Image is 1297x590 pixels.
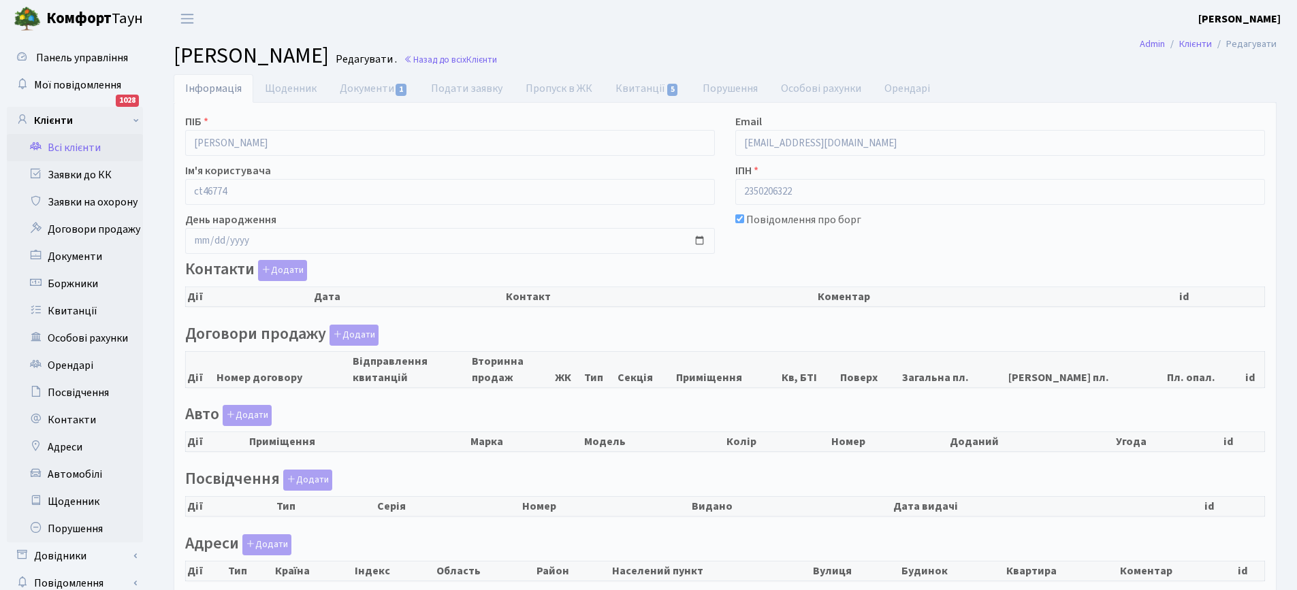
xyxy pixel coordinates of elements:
th: Номер договору [215,351,351,387]
span: 1 [396,84,406,96]
th: Вулиця [812,561,900,580]
th: Приміщення [248,432,469,452]
a: Орендарі [7,352,143,379]
a: Щоденник [7,488,143,515]
a: Всі клієнти [7,134,143,161]
a: Договори продажу [7,216,143,243]
img: logo.png [14,5,41,33]
th: Загальна пл. [901,351,1008,387]
a: Документи [328,74,419,103]
label: Повідомлення про борг [746,212,861,228]
th: [PERSON_NAME] пл. [1007,351,1166,387]
th: Пл. опал. [1166,351,1244,387]
th: Кв, БТІ [780,351,839,387]
span: Таун [46,7,143,31]
button: Договори продажу [330,325,379,346]
label: День народження [185,212,276,228]
th: Тип [275,496,376,516]
a: Подати заявку [419,74,514,103]
th: Вторинна продаж [470,351,554,387]
th: Країна [274,561,353,580]
a: Квитанції [604,74,690,103]
a: Додати [326,322,379,346]
th: Серія [376,496,521,516]
th: Дата [313,287,505,307]
th: Тип [227,561,273,580]
th: id [1236,561,1265,580]
th: Марка [469,432,583,452]
th: Дії [186,287,313,307]
th: Тип [583,351,616,387]
th: id [1244,351,1264,387]
th: Коментар [1119,561,1236,580]
button: Посвідчення [283,470,332,491]
th: Модель [583,432,725,452]
a: Назад до всіхКлієнти [404,53,497,66]
button: Переключити навігацію [170,7,204,30]
th: ЖК [554,351,583,387]
a: Особові рахунки [769,74,873,103]
th: Приміщення [675,351,780,387]
b: Комфорт [46,7,112,29]
button: Адреси [242,534,291,555]
th: Дії [186,561,227,580]
a: Боржники [7,270,143,297]
a: [PERSON_NAME] [1198,11,1281,27]
label: Ім'я користувача [185,163,271,179]
label: Контакти [185,260,307,281]
th: Коментар [816,287,1178,307]
th: Дії [186,351,216,387]
label: Договори продажу [185,325,379,346]
a: Інформація [174,74,253,103]
div: 1028 [116,95,139,107]
a: Панель управління [7,44,143,71]
a: Додати [255,258,307,282]
li: Редагувати [1212,37,1277,52]
span: [PERSON_NAME] [174,40,329,71]
th: Дата видачі [892,496,1203,516]
span: Панель управління [36,50,128,65]
span: Клієнти [466,53,497,66]
a: Додати [219,403,272,427]
th: Контакт [505,287,816,307]
a: Додати [239,531,291,555]
button: Контакти [258,260,307,281]
th: Видано [690,496,892,516]
th: Номер [521,496,691,516]
span: Мої повідомлення [34,78,121,93]
button: Авто [223,405,272,426]
a: Довідники [7,542,143,570]
a: Посвідчення [7,379,143,406]
label: Авто [185,405,272,426]
a: Квитанції [7,297,143,325]
th: Квартира [1005,561,1119,580]
th: Угода [1115,432,1222,452]
th: Дії [186,432,249,452]
th: id [1222,432,1265,452]
th: Колір [725,432,830,452]
th: Будинок [900,561,1005,580]
th: Доданий [948,432,1115,452]
a: Admin [1140,37,1165,51]
a: Порушення [691,74,769,103]
a: Пропуск в ЖК [514,74,604,103]
a: Особові рахунки [7,325,143,352]
label: ПІБ [185,114,208,130]
th: Населений пункт [611,561,812,580]
th: Район [535,561,611,580]
label: Посвідчення [185,470,332,491]
label: ІПН [735,163,758,179]
a: Адреси [7,433,143,461]
nav: breadcrumb [1119,30,1297,59]
a: Автомобілі [7,461,143,488]
th: Номер [830,432,948,452]
a: Документи [7,243,143,270]
a: Заявки на охорону [7,189,143,216]
a: Щоденник [253,74,328,103]
th: id [1203,496,1264,516]
label: Адреси [185,534,291,555]
b: [PERSON_NAME] [1198,12,1281,27]
th: Секція [616,351,675,387]
th: Індекс [353,561,435,580]
th: Дії [186,496,276,516]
